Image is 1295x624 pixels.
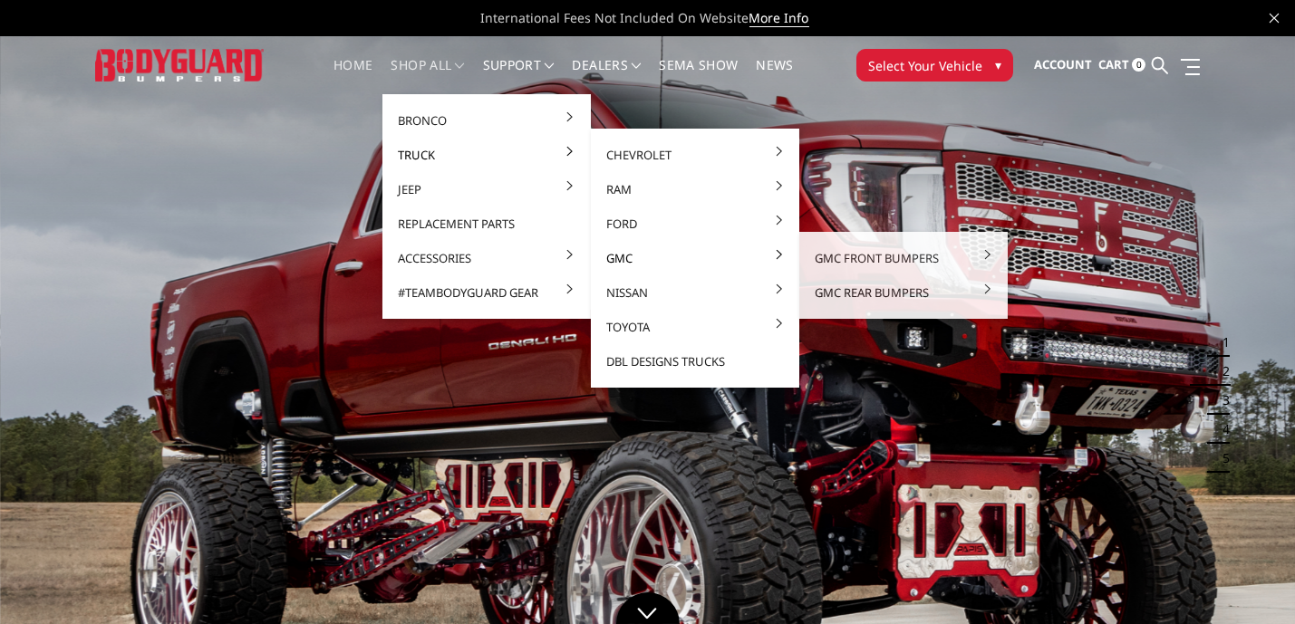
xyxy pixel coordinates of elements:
button: 1 of 5 [1212,328,1230,357]
a: Replacement Parts [390,206,584,241]
button: 2 of 5 [1212,357,1230,386]
span: 0 [1132,58,1145,72]
button: 3 of 5 [1212,386,1230,415]
a: GMC Front Bumpers [807,241,1000,275]
iframe: Chat Widget [1204,537,1295,624]
a: Truck [390,138,584,172]
span: ▾ [995,55,1001,74]
a: Bronco [390,103,584,138]
a: GMC [598,241,792,275]
a: shop all [391,59,465,94]
a: SEMA Show [659,59,738,94]
a: News [756,59,793,94]
a: Jeep [390,172,584,206]
a: Home [333,59,372,94]
button: 4 of 5 [1212,415,1230,444]
button: Select Your Vehicle [856,49,1013,82]
a: Ram [598,172,792,206]
a: Accessories [390,241,584,275]
span: Cart [1098,56,1129,72]
a: Click to Down [616,592,680,624]
a: Account [1034,41,1092,90]
a: Dealers [573,59,642,94]
a: Chevrolet [598,138,792,172]
a: Cart 0 [1098,41,1145,90]
span: Select Your Vehicle [868,56,982,75]
button: 5 of 5 [1212,444,1230,473]
a: DBL Designs Trucks [598,344,792,379]
span: Account [1034,56,1092,72]
a: Support [483,59,555,94]
a: #TeamBodyguard Gear [390,275,584,310]
a: Ford [598,206,792,241]
a: Nissan [598,275,792,310]
img: BODYGUARD BUMPERS [95,49,265,82]
a: GMC Rear Bumpers [807,275,1000,310]
a: Toyota [598,310,792,344]
a: More Info [749,9,809,27]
